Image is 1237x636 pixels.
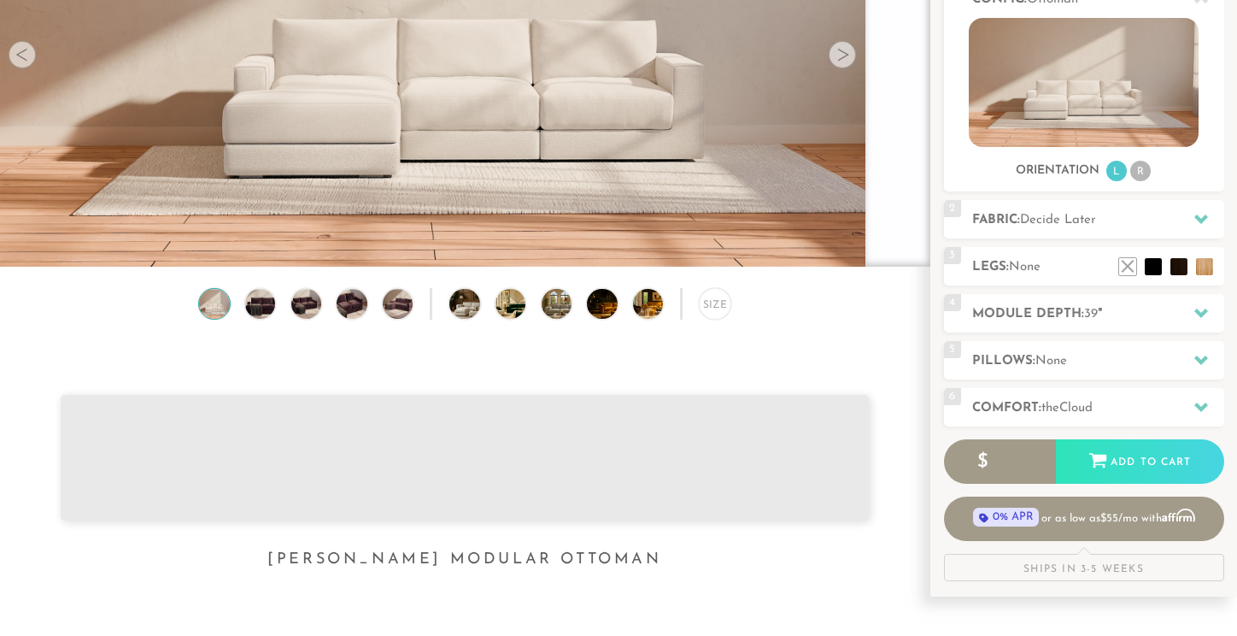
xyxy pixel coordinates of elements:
div: Add to Cart [1056,439,1224,486]
img: DreamSofa Modular Sofa & Sectional Video Presentation 4 [587,289,641,319]
span: 39 [1084,308,1098,321]
span: the [1041,402,1059,415]
span: 6 [944,388,961,405]
img: DreamSofa Modular Sofa & Sectional Video Presentation 3 [542,289,595,319]
span: $55 [1100,513,1118,524]
h2: Pillows: [972,351,1224,371]
img: Landon Modular Ottoman no legs 3 [288,289,324,319]
img: DreamSofa Modular Sofa & Sectional Video Presentation 1 [449,289,503,319]
span: Cloud [1059,402,1093,415]
span: 5 [944,341,961,358]
iframe: Chat [1164,559,1224,623]
img: landon-sofa-no_legs-no_pillows-1.jpg [969,18,1199,147]
img: Landon Modular Ottoman no legs 1 [196,289,232,319]
h2: Legs: [972,257,1224,277]
div: Ships in 3-5 Weeks [944,554,1224,581]
a: 0% APRor as low as $55/mo with Affirm - Learn more about Affirm Financing (opens in modal) [944,497,1224,541]
span: None [1009,261,1041,274]
li: L [1106,161,1127,181]
li: R [1130,161,1151,181]
img: DreamSofa Modular Sofa & Sectional Video Presentation 2 [495,289,549,319]
img: Landon Modular Ottoman no legs 2 [242,289,278,319]
span: 2 [944,200,961,217]
span: Decide Later [1020,214,1096,227]
span: None [1035,355,1067,368]
span: 0% APR [973,508,1039,527]
h3: Orientation [1016,163,1099,179]
span: Affirm [1162,509,1194,522]
span: 4 [944,294,961,311]
h2: Module Depth: " [972,304,1224,324]
span: 3 [944,247,961,264]
img: Landon Modular Ottoman no legs 5 [379,289,415,319]
img: Landon Modular Ottoman no legs 4 [334,289,370,319]
h2: Comfort: [972,398,1224,418]
div: Size [699,288,730,320]
h2: Fabric: [972,210,1224,230]
img: DreamSofa Modular Sofa & Sectional Video Presentation 5 [633,289,687,319]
